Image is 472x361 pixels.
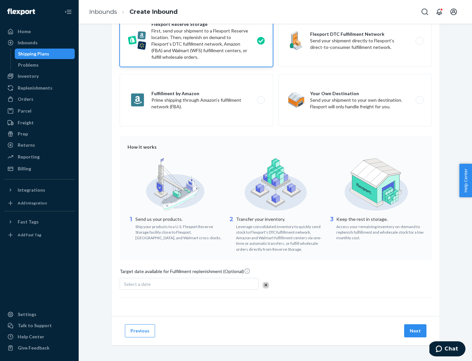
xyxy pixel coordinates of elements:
[4,331,75,342] a: Help Center
[4,217,75,227] button: Fast Tags
[328,215,335,241] div: 3
[4,230,75,240] a: Add Fast Tag
[18,85,52,91] div: Replenishments
[336,223,424,241] div: Access your remaining inventory on-demand to replenish fulfillment and wholesale stock for a low ...
[418,5,431,18] button: Open Search Box
[89,8,117,15] a: Inbounds
[18,200,47,206] div: Add Integration
[429,341,465,358] iframe: Opens a widget where you can chat to one of our agents
[18,119,34,126] div: Freight
[15,60,75,70] a: Problems
[18,154,40,160] div: Reporting
[4,198,75,208] a: Add Integration
[4,309,75,320] a: Settings
[4,117,75,128] a: Freight
[4,94,75,104] a: Orders
[18,73,39,79] div: Inventory
[18,28,31,35] div: Home
[18,187,45,193] div: Integrations
[4,152,75,162] a: Reporting
[4,320,75,331] button: Talk to Support
[120,268,250,277] span: Target date available for Fulfillment replenishment (Optional)
[18,232,41,238] div: Add Fast Tag
[404,324,426,337] button: Next
[4,26,75,37] a: Home
[228,215,235,252] div: 2
[4,129,75,139] a: Prep
[18,165,31,172] div: Billing
[125,324,155,337] button: Previous
[433,5,446,18] button: Open notifications
[4,37,75,48] a: Inbounds
[135,216,223,223] p: Send us your products.
[4,83,75,93] a: Replenishments
[84,2,183,22] ol: breadcrumbs
[18,96,33,102] div: Orders
[18,51,49,57] div: Shipping Plans
[18,108,31,114] div: Parcel
[4,140,75,150] a: Returns
[135,223,223,241] div: Ship your products to a U.S. Flexport Reserve Storage facility close to Flexport, [GEOGRAPHIC_DAT...
[129,8,178,15] a: Create Inbound
[4,163,75,174] a: Billing
[236,223,324,252] div: Leverage consolidated inventory to quickly send stock to Flexport's DTC fulfillment network, Amaz...
[18,345,49,351] div: Give Feedback
[7,9,35,15] img: Flexport logo
[128,144,424,150] div: How it works
[18,62,39,68] div: Problems
[128,215,134,241] div: 1
[18,311,36,318] div: Settings
[18,333,44,340] div: Help Center
[447,5,460,18] button: Open account menu
[4,71,75,81] a: Inventory
[124,281,151,287] span: Select a date
[18,142,35,148] div: Returns
[15,49,75,59] a: Shipping Plans
[62,5,75,18] button: Close Navigation
[336,216,424,223] p: Keep the rest in storage.
[18,322,52,329] div: Talk to Support
[18,131,28,137] div: Prep
[459,164,472,197] button: Help Center
[4,343,75,353] button: Give Feedback
[4,106,75,116] a: Parcel
[4,185,75,195] button: Integrations
[18,219,39,225] div: Fast Tags
[236,216,324,223] p: Transfer your inventory.
[18,39,38,46] div: Inbounds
